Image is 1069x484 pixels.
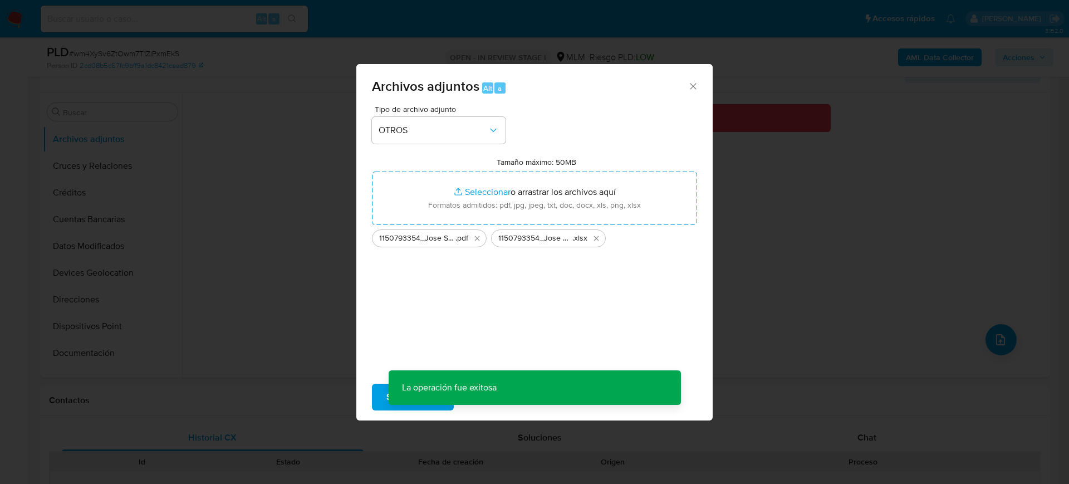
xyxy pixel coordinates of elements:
span: .pdf [455,233,468,244]
span: a [498,83,502,94]
label: Tamaño máximo: 50MB [497,157,576,167]
span: .xlsx [572,233,587,244]
span: 1150793354_Jose Santos_Julio2025 [379,233,455,244]
ul: Archivos seleccionados [372,225,697,247]
span: 1150793354_Jose Santos_Julio2025 [498,233,572,244]
button: Cerrar [688,81,698,91]
button: Eliminar 1150793354_Jose Santos_Julio2025.pdf [470,232,484,245]
span: OTROS [379,125,488,136]
span: Alt [483,83,492,94]
span: Tipo de archivo adjunto [375,105,508,113]
button: OTROS [372,117,506,144]
button: Subir archivo [372,384,454,410]
span: Cancelar [473,385,509,409]
button: Eliminar 1150793354_Jose Santos_Julio2025.xlsx [590,232,603,245]
span: Subir archivo [386,385,439,409]
p: La operación fue exitosa [389,370,510,405]
span: Archivos adjuntos [372,76,479,96]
